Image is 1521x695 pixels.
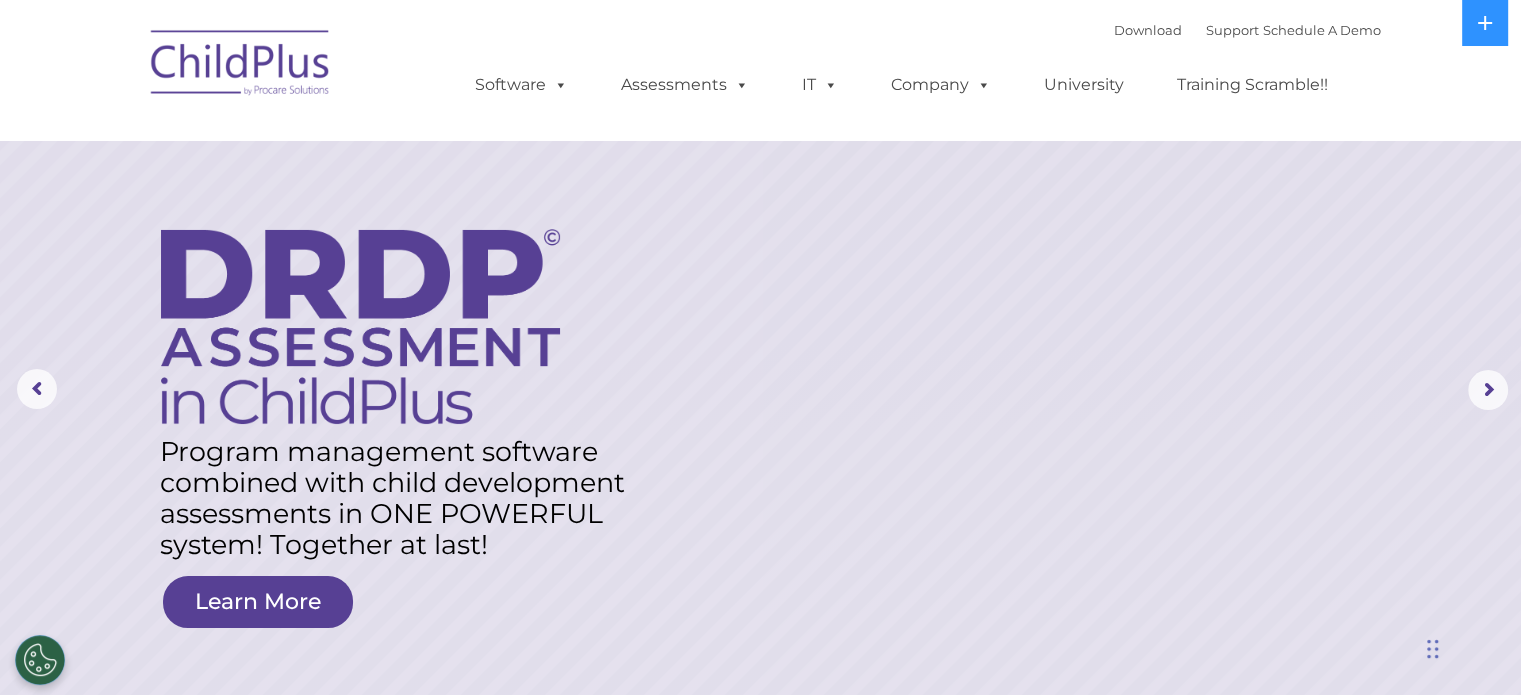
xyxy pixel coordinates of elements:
[871,65,1011,105] a: Company
[455,65,588,105] a: Software
[278,132,339,147] span: Last name
[1427,619,1439,679] div: Drag
[1206,22,1259,38] a: Support
[1024,65,1144,105] a: University
[1263,22,1381,38] a: Schedule A Demo
[782,65,858,105] a: IT
[1421,599,1521,695] iframe: Chat Widget
[1157,65,1348,105] a: Training Scramble!!
[1114,22,1182,38] a: Download
[278,214,363,229] span: Phone number
[161,229,560,424] img: DRDP Assessment in ChildPlus
[141,16,341,116] img: ChildPlus by Procare Solutions
[160,436,647,560] rs-layer: Program management software combined with child development assessments in ONE POWERFUL system! T...
[15,635,65,685] button: Cookies Settings
[601,65,769,105] a: Assessments
[1114,22,1381,38] font: |
[163,576,353,628] a: Learn More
